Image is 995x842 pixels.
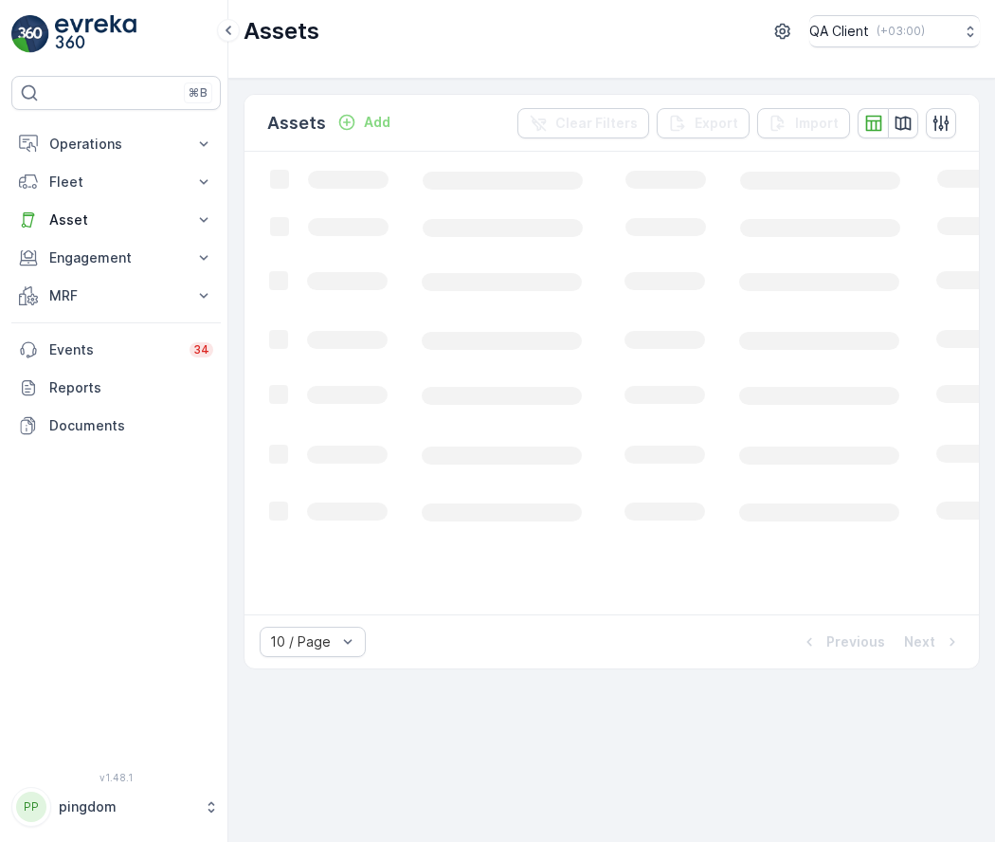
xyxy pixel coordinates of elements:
[49,378,213,397] p: Reports
[517,108,649,138] button: Clear Filters
[757,108,850,138] button: Import
[11,125,221,163] button: Operations
[49,286,183,305] p: MRF
[11,331,221,369] a: Events34
[55,15,136,53] img: logo_light-DOdMpM7g.png
[809,15,980,47] button: QA Client(+03:00)
[555,114,638,133] p: Clear Filters
[11,239,221,277] button: Engagement
[189,85,208,101] p: ⌘B
[11,369,221,407] a: Reports
[49,173,183,192] p: Fleet
[904,632,935,651] p: Next
[267,110,326,137] p: Assets
[695,114,738,133] p: Export
[330,111,398,134] button: Add
[809,22,869,41] p: QA Client
[193,342,209,357] p: 34
[244,16,319,46] p: Assets
[11,201,221,239] button: Asset
[11,15,49,53] img: logo
[49,248,183,267] p: Engagement
[49,135,183,154] p: Operations
[16,792,46,822] div: PP
[49,416,213,435] p: Documents
[11,277,221,315] button: MRF
[49,210,183,229] p: Asset
[11,772,221,783] span: v 1.48.1
[11,163,221,201] button: Fleet
[364,113,390,132] p: Add
[902,631,964,653] button: Next
[11,407,221,445] a: Documents
[795,114,839,133] p: Import
[49,340,178,359] p: Events
[657,108,750,138] button: Export
[826,632,885,651] p: Previous
[11,787,221,827] button: PPpingdom
[877,24,925,39] p: ( +03:00 )
[798,631,887,653] button: Previous
[59,797,194,816] p: pingdom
